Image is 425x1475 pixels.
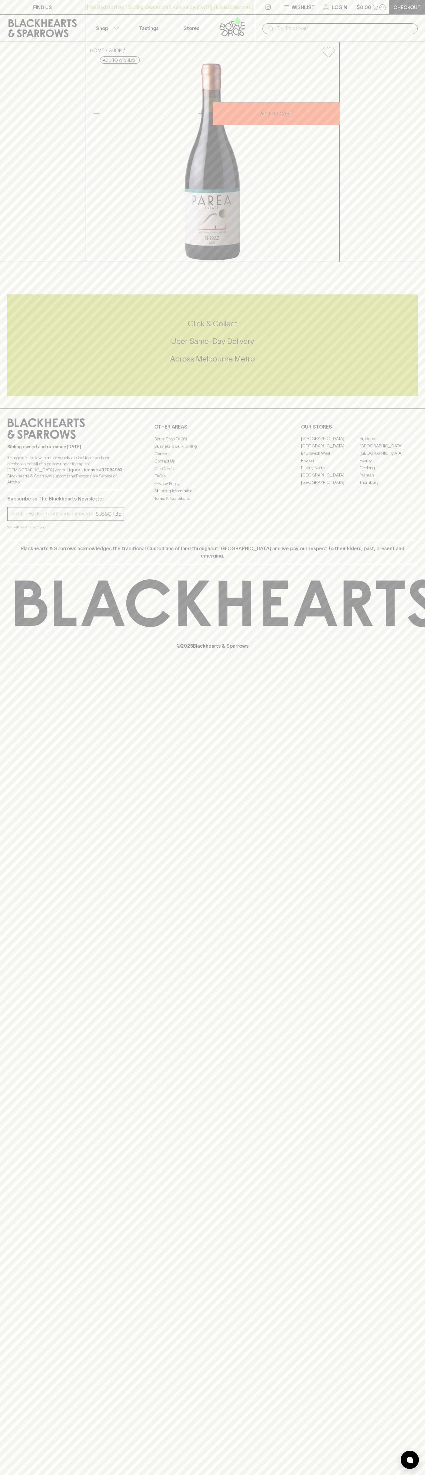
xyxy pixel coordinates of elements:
a: Gift Cards [154,465,271,472]
button: SUBSCRIBE [93,507,124,520]
strong: Liquor License #32064953 [67,467,122,472]
p: It is against the law to sell or supply alcohol to, or to obtain alcohol on behalf of a person un... [7,455,124,485]
input: Try "Pinot noir" [277,24,413,33]
a: [GEOGRAPHIC_DATA] [301,472,359,479]
a: FAQ's [154,473,271,480]
h5: Uber Same-Day Delivery [7,336,418,346]
button: ADD TO CART [213,102,340,125]
p: Blackhearts & Sparrows acknowledges the traditional Custodians of land throughout [GEOGRAPHIC_DAT... [12,545,413,559]
a: [GEOGRAPHIC_DATA] [301,479,359,486]
img: 41422.png [85,62,339,262]
p: OUR STORES [301,423,418,430]
button: Add to wishlist [320,44,337,60]
a: Braddon [359,435,418,442]
a: [GEOGRAPHIC_DATA] [301,442,359,450]
a: SHOP [109,48,122,53]
a: Business & Bulk Gifting [154,443,271,450]
p: Wishlist [292,4,315,11]
a: Tastings [128,15,170,42]
h5: Across Melbourne Metro [7,354,418,364]
a: Fitzroy [359,457,418,464]
button: Shop [85,15,128,42]
a: Thornbury [359,479,418,486]
a: Privacy Policy [154,480,271,487]
p: Stores [183,25,199,32]
a: [GEOGRAPHIC_DATA] [359,450,418,457]
p: OTHER AREAS [154,423,271,430]
a: Shipping Information [154,487,271,495]
a: HOME [90,48,104,53]
p: SUBSCRIBE [96,510,121,517]
a: Geelong [359,464,418,472]
a: [GEOGRAPHIC_DATA] [359,442,418,450]
a: Elwood [301,457,359,464]
p: $0.00 [357,4,371,11]
a: Prahran [359,472,418,479]
div: Call to action block [7,294,418,396]
p: Subscribe to The Blackhearts Newsletter [7,495,124,502]
a: Careers [154,450,271,457]
p: Sibling owned and run since [DATE] [7,444,124,450]
a: Brunswick West [301,450,359,457]
p: FIND US [33,4,52,11]
input: e.g. jane@blackheartsandsparrows.com.au [12,509,93,519]
button: Add to wishlist [100,56,140,64]
a: Contact Us [154,458,271,465]
p: ADD TO CART [260,110,293,117]
p: We will never spam you [7,524,124,530]
a: Terms & Conditions [154,495,271,502]
a: Stores [170,15,213,42]
img: bubble-icon [407,1457,413,1463]
a: Fitzroy North [301,464,359,472]
a: [GEOGRAPHIC_DATA] [301,435,359,442]
p: Login [332,4,347,11]
p: Shop [96,25,108,32]
h5: Click & Collect [7,319,418,329]
p: 0 [381,5,384,9]
p: Checkout [393,4,421,11]
p: Tastings [139,25,159,32]
a: Bottle Drop FAQ's [154,435,271,442]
